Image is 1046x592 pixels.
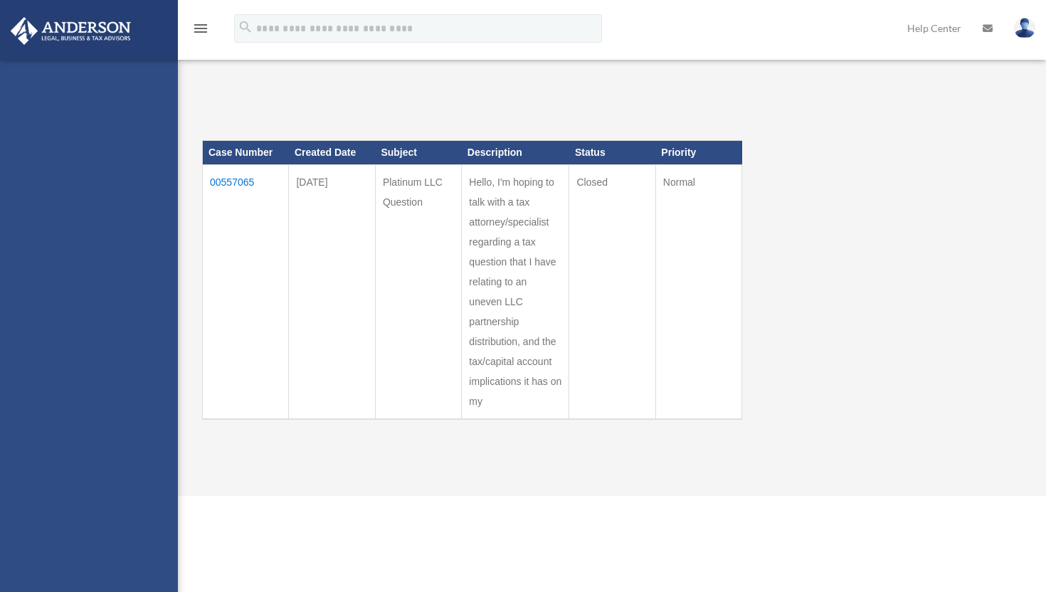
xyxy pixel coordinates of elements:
[6,17,135,45] img: Anderson Advisors Platinum Portal
[569,165,655,420] td: Closed
[192,20,209,37] i: menu
[289,141,375,165] th: Created Date
[203,165,289,420] td: 00557065
[203,141,289,165] th: Case Number
[569,141,655,165] th: Status
[375,165,461,420] td: Platinum LLC Question
[462,141,569,165] th: Description
[655,141,741,165] th: Priority
[1014,18,1035,38] img: User Pic
[289,165,375,420] td: [DATE]
[238,19,253,35] i: search
[655,165,741,420] td: Normal
[462,165,569,420] td: Hello, I'm hoping to talk with a tax attorney/specialist regarding a tax question that I have rel...
[375,141,461,165] th: Subject
[192,25,209,37] a: menu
